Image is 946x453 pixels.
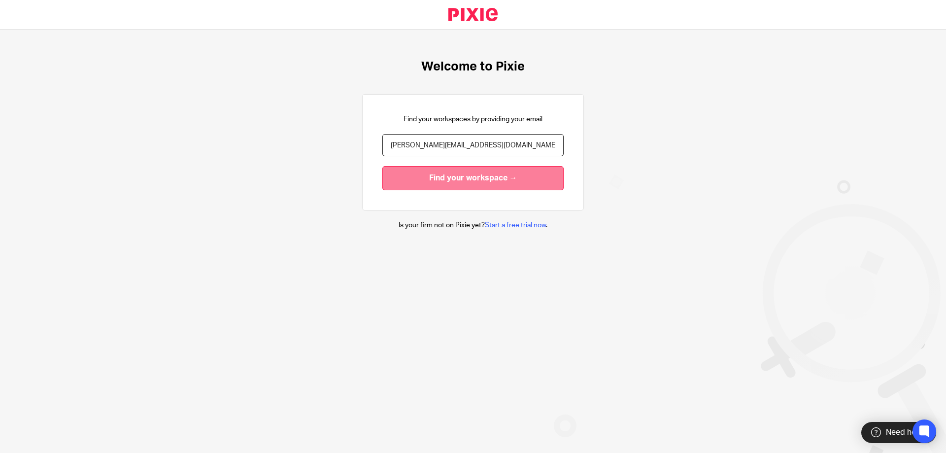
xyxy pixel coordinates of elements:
[382,166,564,190] input: Find your workspace →
[485,222,546,229] a: Start a free trial now
[382,134,564,156] input: name@example.com
[399,220,547,230] p: Is your firm not on Pixie yet? .
[861,422,936,443] div: Need help?
[421,59,525,74] h1: Welcome to Pixie
[404,114,542,124] p: Find your workspaces by providing your email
